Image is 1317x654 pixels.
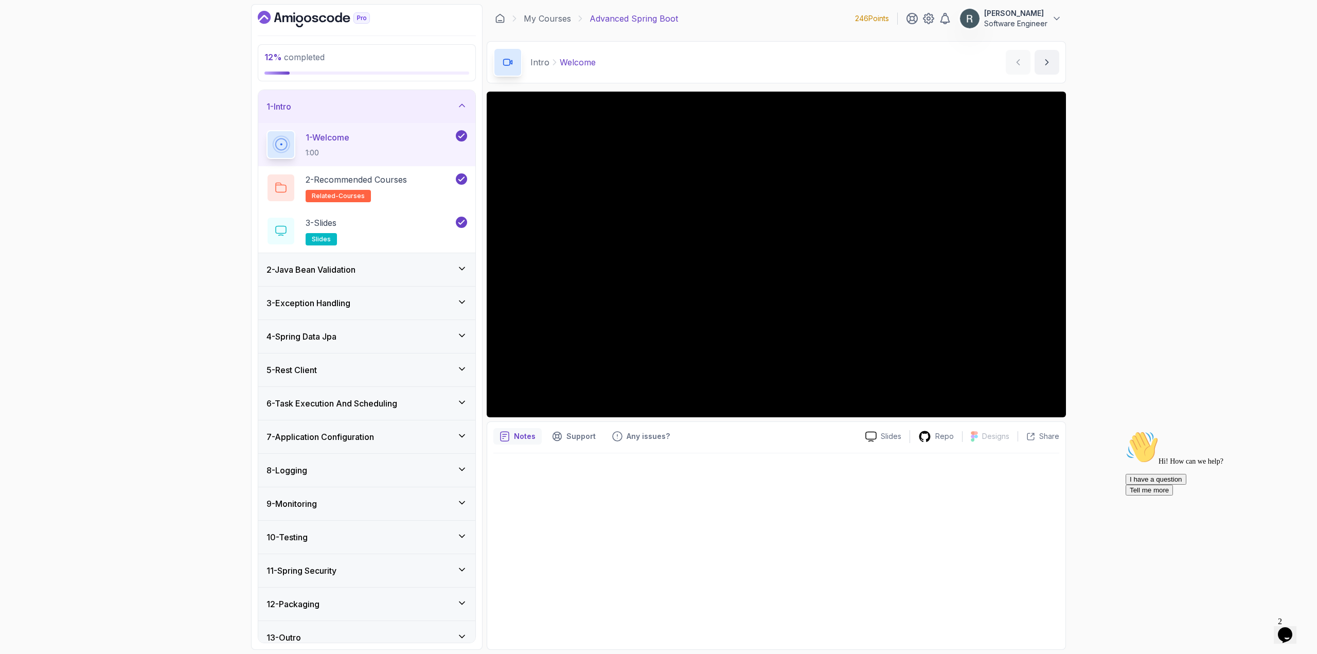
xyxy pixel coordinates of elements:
h3: 11 - Spring Security [266,564,336,577]
h3: 1 - Intro [266,100,291,113]
button: Support button [546,428,602,445]
h3: 9 - Monitoring [266,498,317,510]
p: Welcome [560,56,596,68]
button: 2-Java Bean Validation [258,253,475,286]
p: [PERSON_NAME] [984,8,1047,19]
button: 9-Monitoring [258,487,475,520]
button: 5-Rest Client [258,353,475,386]
p: 1:00 [306,148,349,158]
a: My Courses [524,12,571,25]
p: Repo [935,431,954,441]
iframe: 1 - Hi [487,92,1066,417]
button: previous content [1006,50,1030,75]
h3: 10 - Testing [266,531,308,543]
span: Hi! How can we help? [4,31,102,39]
span: 12 % [264,52,282,62]
button: I have a question [4,47,65,58]
h3: 13 - Outro [266,631,301,644]
iframe: chat widget [1122,427,1307,608]
h3: 3 - Exception Handling [266,297,350,309]
button: user profile image[PERSON_NAME]Software Engineer [959,8,1062,29]
p: Advanced Spring Boot [590,12,678,25]
p: Intro [530,56,549,68]
button: 6-Task Execution And Scheduling [258,387,475,420]
button: 1-Welcome1:00 [266,130,467,159]
button: 3-Exception Handling [258,287,475,320]
button: 13-Outro [258,621,475,654]
p: Any issues? [627,431,670,441]
button: next content [1035,50,1059,75]
img: :wave: [4,4,37,37]
p: Designs [982,431,1009,441]
span: related-courses [312,192,365,200]
h3: 5 - Rest Client [266,364,317,376]
button: Share [1018,431,1059,441]
h3: 8 - Logging [266,464,307,476]
a: Dashboard [495,13,505,24]
p: 1 - Welcome [306,131,349,144]
button: Tell me more [4,58,51,69]
button: Feedback button [606,428,676,445]
span: completed [264,52,325,62]
p: Software Engineer [984,19,1047,29]
img: user profile image [960,9,980,28]
p: 2 - Recommended Courses [306,173,407,186]
button: 11-Spring Security [258,554,475,587]
a: Repo [910,430,962,443]
div: 👋Hi! How can we help?I have a questionTell me more [4,4,189,69]
a: Dashboard [258,11,394,27]
button: 4-Spring Data Jpa [258,320,475,353]
h3: 7 - Application Configuration [266,431,374,443]
button: notes button [493,428,542,445]
button: 2-Recommended Coursesrelated-courses [266,173,467,202]
p: Slides [881,431,901,441]
p: Share [1039,431,1059,441]
h3: 12 - Packaging [266,598,319,610]
a: Slides [857,431,910,442]
p: Support [566,431,596,441]
p: 246 Points [855,13,889,24]
button: 7-Application Configuration [258,420,475,453]
p: 3 - Slides [306,217,336,229]
h3: 4 - Spring Data Jpa [266,330,336,343]
button: 1-Intro [258,90,475,123]
button: 10-Testing [258,521,475,554]
p: Notes [514,431,536,441]
iframe: chat widget [1274,613,1307,644]
h3: 2 - Java Bean Validation [266,263,355,276]
button: 12-Packaging [258,588,475,621]
h3: 6 - Task Execution And Scheduling [266,397,397,410]
span: slides [312,235,331,243]
button: 3-Slidesslides [266,217,467,245]
button: 8-Logging [258,454,475,487]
